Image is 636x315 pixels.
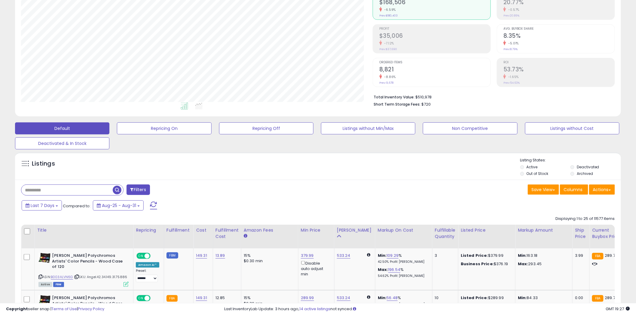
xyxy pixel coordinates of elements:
[378,295,387,301] b: Min:
[22,200,62,211] button: Last 7 Days
[527,171,549,176] label: Out of Stock
[378,267,388,272] b: Max:
[379,47,397,51] small: Prev: $37,690
[216,227,239,240] div: Fulfillment Cost
[506,75,519,79] small: -1.65%
[577,164,599,169] label: Deactivated
[38,253,50,263] img: 41fav5Mho1L._SL40_.jpg
[503,61,615,64] span: ROI
[435,253,454,258] div: 3
[51,274,73,280] a: B003ALVN6G
[575,227,587,240] div: Ship Price
[388,267,401,273] a: 196.54
[337,253,350,259] a: 533.24
[6,306,104,312] div: seller snap | |
[32,160,55,168] h5: Listings
[518,295,527,301] strong: Min:
[244,295,294,301] div: 15%
[337,295,350,301] a: 533.24
[518,253,527,258] strong: Min:
[375,225,432,248] th: The percentage added to the cost of goods (COGS) that forms the calculator for Min & Max prices.
[387,253,399,259] a: 109.29
[577,171,593,176] label: Archived
[374,94,414,100] b: Total Inventory Value:
[219,122,313,134] button: Repricing Off
[127,184,150,195] button: Filters
[605,295,618,301] span: 289.77
[435,295,454,301] div: 10
[387,295,398,301] a: 56.48
[379,61,491,64] span: Ordered Items
[575,295,585,301] div: 0.00
[244,227,296,233] div: Amazon Fees
[52,295,125,313] b: [PERSON_NAME] Polychromos Artists' Color Pencils - Wood Case of 120
[503,47,518,51] small: Prev: 8.79%
[374,102,420,107] b: Short Term Storage Fees:
[301,260,330,277] div: Disable auto adjust min
[506,7,519,12] small: -0.57%
[74,274,127,279] span: | SKU: Angel.42.34.149.31.75886
[506,41,519,46] small: -5.01%
[216,295,237,301] div: 12.85
[301,295,314,301] a: 289.99
[461,261,494,267] b: Business Price:
[564,187,583,193] span: Columns
[244,258,294,264] div: $0.30 min
[423,122,517,134] button: Non Competitive
[51,306,77,312] a: Terms of Use
[225,306,630,312] div: Last InventoryLab Update: 3 hours ago, not synced.
[461,295,511,301] div: $289.99
[518,261,568,267] p: 293.45
[503,14,519,17] small: Prev: 20.89%
[379,14,398,17] small: Prev: $180,403
[31,202,54,208] span: Last 7 Days
[38,253,129,286] div: ASIN:
[102,202,136,208] span: Aug-25 - Aug-31
[606,306,630,312] span: 2025-09-8 19:27 GMT
[117,122,211,134] button: Repricing On
[382,7,396,12] small: -6.59%
[592,227,623,240] div: Current Buybox Price
[136,262,159,268] div: Amazon AI *
[461,227,513,233] div: Listed Price
[63,203,90,209] span: Compared to:
[525,122,619,134] button: Listings without Cost
[378,253,387,258] b: Min:
[78,306,104,312] a: Privacy Policy
[378,253,428,264] div: %
[518,261,528,267] strong: Max:
[196,227,210,233] div: Cost
[300,306,331,312] a: 14 active listings
[503,32,615,40] h2: 8.35%
[461,261,511,267] div: $376.19
[301,227,332,233] div: Min Price
[15,137,109,149] button: Deactivated & In Stock
[461,253,488,258] b: Listed Price:
[38,295,50,305] img: 41fav5Mho1L._SL40_.jpg
[196,295,207,301] a: 149.31
[196,253,207,259] a: 149.31
[520,157,621,163] p: Listing States:
[592,295,603,302] small: FBA
[244,233,247,239] small: Amazon Fees.
[38,282,52,287] span: All listings currently available for purchase on Amazon
[53,282,64,287] span: FBM
[136,227,161,233] div: Repricing
[379,27,491,31] span: Profit
[518,253,568,258] p: 163.18
[382,41,394,46] small: -7.12%
[137,253,145,259] span: ON
[379,81,393,85] small: Prev: 9,678
[503,27,615,31] span: Avg. Buybox Share
[605,253,618,258] span: 289.77
[15,122,109,134] button: Default
[382,75,396,79] small: -8.86%
[435,227,456,240] div: Fulfillable Quantity
[167,227,191,233] div: Fulfillment
[321,122,415,134] button: Listings without Min/Max
[503,81,520,85] small: Prev: 54.63%
[137,296,145,301] span: ON
[503,66,615,74] h2: 53.73%
[374,93,610,100] li: $510,978
[337,227,373,233] div: [PERSON_NAME]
